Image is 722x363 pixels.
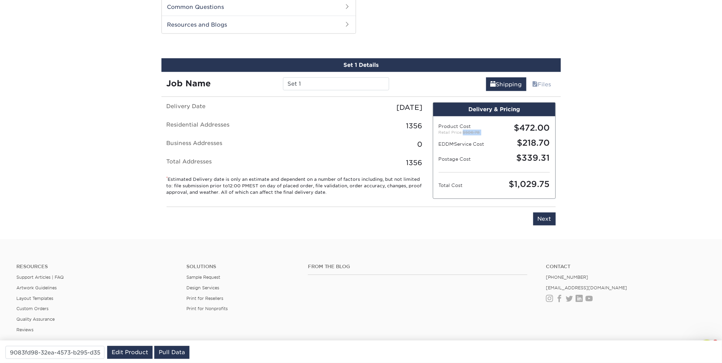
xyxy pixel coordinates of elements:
[494,122,555,134] div: $472.00
[283,77,389,90] input: Enter a job name
[16,317,55,322] a: Quality Assurance
[167,78,211,88] strong: Job Name
[154,346,189,359] a: Pull Data
[491,81,496,88] span: shipping
[433,103,555,116] div: Delivery & Pricing
[699,340,715,356] iframe: Intercom live chat
[528,77,556,91] a: Files
[439,130,494,135] small: Retail Price:
[228,183,250,188] span: 12:00 PM
[546,285,627,290] a: [EMAIL_ADDRESS][DOMAIN_NAME]
[295,139,428,149] div: 0
[161,158,295,168] label: Total Addresses
[186,296,223,301] a: Print for Resellers
[439,123,494,136] label: Product Cost
[186,285,219,290] a: Design Services
[494,137,555,149] div: $218.70
[161,139,295,149] label: Business Addresses
[16,275,64,280] a: Support Articles | FAQ
[494,152,555,164] div: $339.31
[295,158,428,168] div: 1356
[186,275,220,280] a: Sample Request
[713,340,718,345] span: 1
[161,58,561,72] div: Set 1 Details
[463,130,480,135] span: $506.78
[533,81,538,88] span: files
[439,141,494,148] label: EDDM Service Cost
[161,121,295,131] label: Residential Addresses
[16,264,176,270] h4: Resources
[533,213,556,226] input: Next
[186,264,298,270] h4: Solutions
[439,156,494,163] label: Postage Cost
[107,346,153,359] a: Edit Product
[161,102,295,113] label: Delivery Date
[486,77,526,91] a: Shipping
[295,121,428,131] div: 1356
[186,306,228,311] a: Print for Nonprofits
[16,285,57,290] a: Artwork Guidelines
[494,178,555,190] div: $1,029.75
[16,328,33,333] a: Reviews
[167,176,423,196] small: Estimated Delivery date is only an estimate and dependent on a number of factors including, but n...
[308,264,527,270] h4: From the Blog
[162,16,356,33] h2: Resources and Blogs
[546,275,588,280] a: [PHONE_NUMBER]
[16,306,48,311] a: Custom Orders
[16,296,53,301] a: Layout Templates
[295,102,428,113] div: [DATE]
[546,264,706,270] a: Contact
[439,182,494,189] label: Total Cost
